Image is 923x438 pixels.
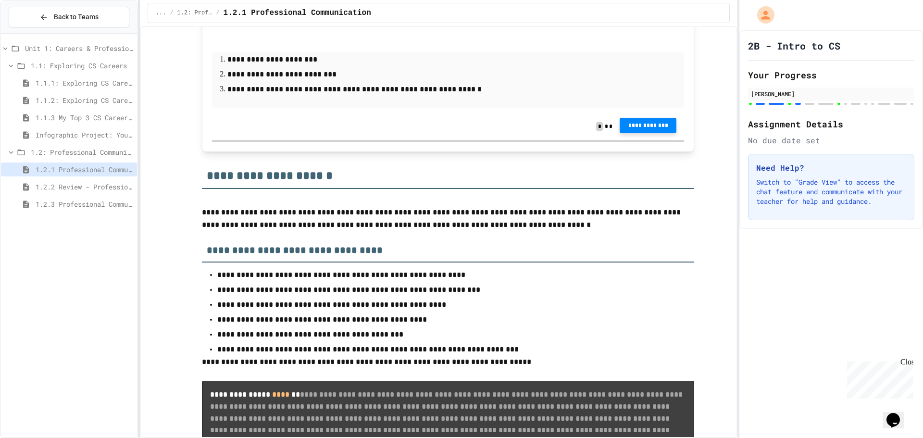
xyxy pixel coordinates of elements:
div: Chat with us now!Close [4,4,66,61]
span: 1.1: Exploring CS Careers [31,61,133,71]
span: / [216,9,219,17]
span: Back to Teams [54,12,99,22]
p: Switch to "Grade View" to access the chat feature and communicate with your teacher for help and ... [756,177,906,206]
div: No due date set [748,135,914,146]
iframe: chat widget [883,400,913,428]
span: 1.1.2: Exploring CS Careers - Review [36,95,133,105]
span: 1.1.1: Exploring CS Careers [36,78,133,88]
h2: Assignment Details [748,117,914,131]
h3: Need Help? [756,162,906,174]
h2: Your Progress [748,68,914,82]
span: 1.2.1 Professional Communication [36,164,133,175]
h1: 2B - Intro to CS [748,39,840,52]
span: 1.2.1 Professional Communication [224,7,371,19]
span: Unit 1: Careers & Professionalism [25,43,133,53]
span: / [170,9,173,17]
span: 1.2.2 Review - Professional Communication [36,182,133,192]
div: [PERSON_NAME] [751,89,911,98]
span: ... [156,9,166,17]
iframe: chat widget [843,358,913,399]
span: 1.1.3 My Top 3 CS Careers! [36,113,133,123]
span: 1.2: Professional Communication [177,9,212,17]
div: My Account [747,4,777,26]
span: Infographic Project: Your favorite CS [36,130,133,140]
span: 1.2: Professional Communication [31,147,133,157]
button: Back to Teams [9,7,129,27]
span: 1.2.3 Professional Communication Challenge [36,199,133,209]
